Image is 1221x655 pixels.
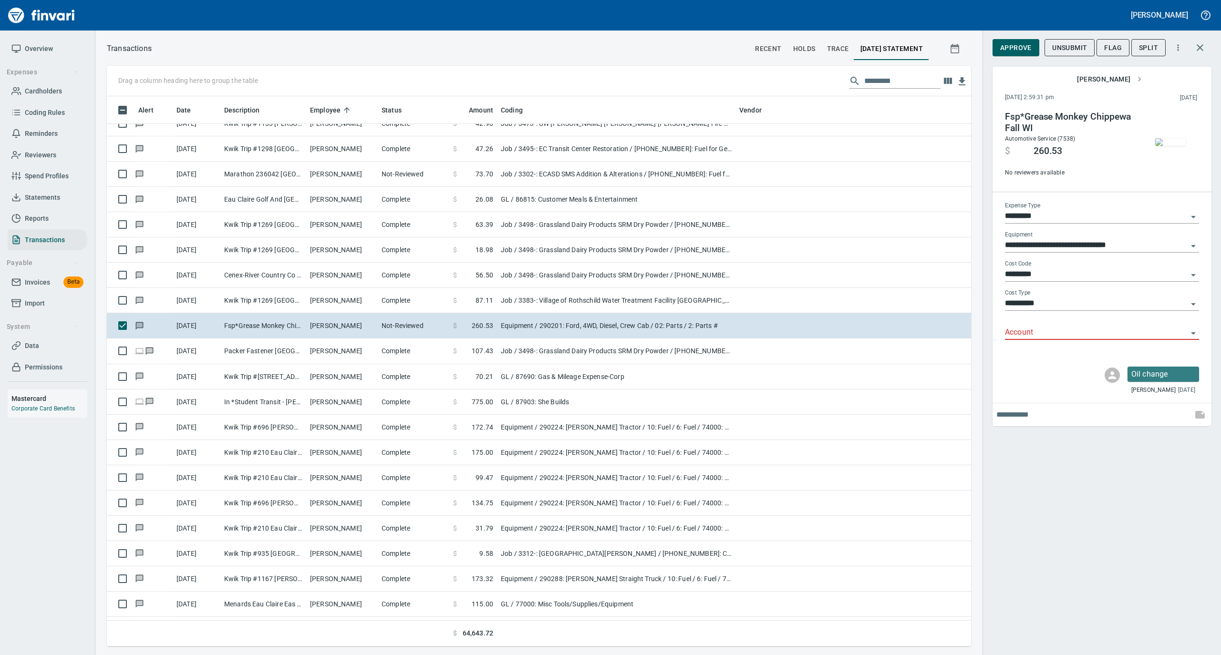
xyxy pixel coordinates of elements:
span: trace [827,43,849,55]
span: Expenses [7,66,79,78]
td: [PERSON_NAME] [306,440,378,465]
td: [DATE] [173,516,220,541]
td: [PERSON_NAME] [306,162,378,187]
span: Has messages [145,398,155,404]
span: Date [176,104,191,116]
td: [DATE] [173,440,220,465]
span: $ [453,321,457,330]
span: Approve [1000,42,1032,54]
span: Has messages [135,322,145,328]
label: Equipment [1005,232,1033,238]
button: Open [1187,210,1200,224]
td: Job / 3312-: [GEOGRAPHIC_DATA][PERSON_NAME] / [PHONE_NUMBER]: Consumable CM/GC - Consumables / 8:... [497,541,735,566]
td: Kwik Trip #1269 [GEOGRAPHIC_DATA] WI [220,288,306,313]
td: Cenex-River Country Co [GEOGRAPHIC_DATA] [GEOGRAPHIC_DATA] [220,263,306,288]
td: Kwik Trip #1298 [GEOGRAPHIC_DATA] WI [220,136,306,162]
span: $ [453,296,457,305]
span: Unsubmit [1052,42,1087,54]
button: Open [1187,239,1200,253]
td: [DATE] [173,136,220,162]
button: Open [1187,327,1200,340]
td: [DATE] [173,263,220,288]
span: recent [755,43,781,55]
td: Kwik Trip #[STREET_ADDRESS] [220,617,306,642]
span: 63.39 [476,220,493,229]
td: [DATE] [173,338,220,364]
span: Vendor [739,104,774,116]
nav: breadcrumb [107,43,152,54]
span: 260.53 [472,321,493,330]
label: Cost Type [1005,290,1031,296]
a: Import [8,293,87,314]
span: $ [453,194,457,204]
span: 99.47 [476,473,493,482]
td: [PERSON_NAME] [306,288,378,313]
a: Statements [8,187,87,208]
span: Amount [469,104,493,116]
span: Description [224,104,260,116]
td: Kwik Trip #1269 [GEOGRAPHIC_DATA] WI [220,237,306,263]
span: Has messages [135,221,145,227]
td: GL / 87903: She Builds [497,389,735,415]
td: Job / 3498-: Grassland Dairy Products SRM Dry Powder / [PHONE_NUMBER]: Fuel for General Condition... [497,237,735,263]
td: [PERSON_NAME] [306,516,378,541]
td: Kwik Trip #210 Eau Claire WI [220,465,306,491]
td: Complete [378,263,449,288]
button: Close transaction [1189,36,1211,59]
span: $ [453,628,457,638]
span: 64,643.72 [463,628,493,638]
span: Has messages [135,196,145,202]
td: Menards Eau Claire Eas Eau Claire WI [220,592,306,617]
td: Not-Reviewed [378,313,449,338]
td: [PERSON_NAME] [306,187,378,212]
td: Complete [378,338,449,364]
span: 175.00 [472,448,493,457]
span: 70.21 [476,372,493,381]
span: Invoices [25,276,50,288]
span: 87.11 [476,296,493,305]
button: Open [1187,268,1200,282]
td: Complete [378,566,449,592]
td: Kwik Trip #696 [PERSON_NAME] [GEOGRAPHIC_DATA] [220,415,306,440]
a: Transactions [8,229,87,251]
td: Complete [378,288,449,313]
a: Coding Rules [8,102,87,123]
button: Flag [1097,39,1129,57]
td: Not-Reviewed [378,162,449,187]
td: Kwik Trip #210 Eau Claire WI [220,440,306,465]
span: Coding Rules [25,107,65,119]
img: Finvari [6,4,77,27]
td: [DATE] [173,566,220,592]
button: [PERSON_NAME] [1128,8,1190,22]
td: [PERSON_NAME] [306,263,378,288]
span: Reviewers [25,149,56,161]
a: Reports [8,208,87,229]
span: Has messages [135,550,145,556]
p: Transactions [107,43,152,54]
button: Download table [955,74,969,89]
span: $ [453,397,457,407]
td: Equipment / 290288: [PERSON_NAME] Straight Truck / 10: Fuel / 6: Fuel / 74000: Fuel & Lubrication [497,566,735,592]
a: InvoicesBeta [8,272,87,293]
span: Transactions [25,234,65,246]
td: [PERSON_NAME] [306,566,378,592]
td: Equipment / 290224: [PERSON_NAME] Tractor / 10: Fuel / 6: Fuel / 74000: Fuel & Lubrication [497,415,735,440]
span: Has messages [135,373,145,379]
button: Open [1187,297,1200,311]
td: [PERSON_NAME] [306,415,378,440]
td: Job / 3302-: ECASD SMS Addition & Alterations / [PHONE_NUMBER]: Fuel for General Conditions/CM Eq... [497,162,735,187]
span: 26.08 [476,194,493,204]
td: Packer Fastener [GEOGRAPHIC_DATA] [GEOGRAPHIC_DATA] [220,338,306,364]
td: [PERSON_NAME] [306,491,378,516]
span: Split [1139,42,1158,54]
span: Vendor [739,104,762,116]
span: Has messages [135,423,145,430]
span: Automotive Service (7538) [1005,135,1075,142]
td: Kwik Trip #[STREET_ADDRESS] [220,364,306,389]
td: Fsp*Grease Monkey Chippewa Fall WI [220,313,306,338]
span: Online transaction [135,348,145,354]
span: Reminders [25,128,58,140]
h5: [PERSON_NAME] [1131,10,1188,20]
span: Has messages [135,575,145,582]
span: $ [453,220,457,229]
